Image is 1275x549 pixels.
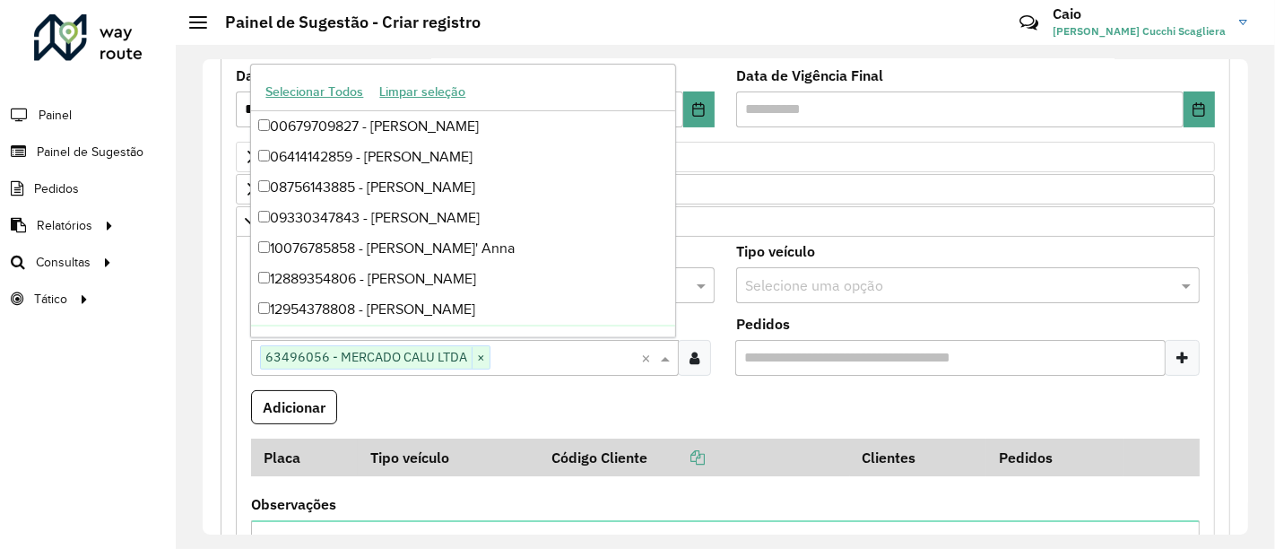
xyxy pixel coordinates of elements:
span: Painel de Sugestão [37,143,143,161]
span: Tático [34,290,67,309]
th: Código Cliente [539,439,850,476]
a: Preservar Cliente - Devem ficar no buffer, não roteirizar [236,174,1215,205]
th: Placa [251,439,358,476]
span: Relatórios [37,216,92,235]
span: Clear all [641,347,656,369]
div: 13425950843 - [PERSON_NAME] [251,325,675,355]
label: Observações [251,493,336,515]
button: Adicionar [251,390,337,424]
div: 06414142859 - [PERSON_NAME] [251,142,675,172]
div: 09330347843 - [PERSON_NAME] [251,203,675,233]
h2: Painel de Sugestão - Criar registro [207,13,481,32]
button: Choose Date [683,91,715,127]
a: Cliente para Recarga [236,206,1215,237]
button: Limpar seleção [371,78,473,106]
th: Pedidos [986,439,1123,476]
div: 12889354806 - [PERSON_NAME] [251,264,675,294]
button: Selecionar Todos [257,78,371,106]
a: Contato Rápido [1010,4,1048,42]
div: 10076785858 - [PERSON_NAME]' Anna [251,233,675,264]
th: Tipo veículo [358,439,539,476]
h3: Caio [1053,5,1226,22]
a: Copiar [647,449,705,466]
ng-dropdown-panel: Options list [250,64,676,337]
label: Tipo veículo [736,240,815,262]
span: Consultas [36,253,91,272]
label: Pedidos [736,313,790,335]
span: [PERSON_NAME] Cucchi Scagliera [1053,23,1226,39]
a: Priorizar Cliente - Não podem ficar no buffer [236,142,1215,172]
span: Painel [39,106,72,125]
span: × [472,347,490,369]
span: 63496056 - MERCADO CALU LTDA [261,346,472,368]
button: Choose Date [1184,91,1215,127]
label: Data de Vigência Final [736,65,883,86]
label: Data de Vigência Inicial [236,65,400,86]
div: 12954378808 - [PERSON_NAME] [251,294,675,325]
div: 08756143885 - [PERSON_NAME] [251,172,675,203]
th: Clientes [850,439,987,476]
span: Pedidos [34,179,79,198]
div: 00679709827 - [PERSON_NAME] [251,111,675,142]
